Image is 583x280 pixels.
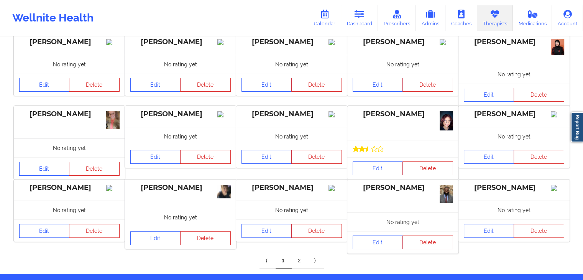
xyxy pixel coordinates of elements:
div: [PERSON_NAME] [130,38,231,46]
img: Image%2Fplaceholer-image.png [106,185,120,191]
div: No rating yet [236,127,347,146]
a: Edit [241,78,292,92]
img: IMG_9425.jpeg [440,185,453,203]
div: No rating yet [458,65,570,84]
img: f0ffd87b-112e-4139-9da8-11c1a649dbe5IMG_2773.jpeg [440,111,453,130]
a: Dashboard [341,5,378,31]
a: Prescribers [378,5,416,31]
button: Delete [402,161,453,175]
button: Delete [514,150,564,164]
a: Edit [130,78,181,92]
button: Delete [291,78,342,92]
a: Edit [353,236,403,249]
img: Image%2Fplaceholer-image.png [551,185,564,191]
a: Edit [353,161,403,175]
button: Delete [291,224,342,238]
button: Delete [180,78,231,92]
a: Report Bug [571,112,583,142]
a: Therapists [477,5,513,31]
a: 2 [292,253,308,268]
a: Edit [353,78,403,92]
div: Pagination Navigation [259,253,324,268]
img: Image%2Fplaceholer-image.png [106,39,120,45]
button: Delete [402,236,453,249]
div: No rating yet [125,208,236,227]
a: 1 [276,253,292,268]
div: No rating yet [14,55,125,74]
div: [PERSON_NAME] [353,183,453,192]
a: Account [552,5,583,31]
a: Edit [464,224,514,238]
a: Medications [513,5,552,31]
a: Edit [19,162,70,176]
button: Delete [402,78,453,92]
div: [PERSON_NAME] [241,110,342,119]
img: Image%2Fplaceholer-image.png [217,111,231,117]
div: No rating yet [14,201,125,219]
a: Coaches [445,5,477,31]
button: Delete [69,162,120,176]
a: Previous item [259,253,276,268]
img: Image%2Fplaceholer-image.png [551,111,564,117]
div: [PERSON_NAME] [464,38,564,46]
a: Edit [464,150,514,164]
div: [PERSON_NAME] [19,38,120,46]
div: No rating yet [236,201,347,219]
a: Edit [241,150,292,164]
a: Edit [19,78,70,92]
div: No rating yet [458,127,570,146]
a: Admins [415,5,445,31]
div: No rating yet [347,212,458,231]
button: Delete [291,150,342,164]
div: [PERSON_NAME] [464,183,564,192]
div: [PERSON_NAME] [241,183,342,192]
div: No rating yet [236,55,347,74]
a: Next item [308,253,324,268]
div: [PERSON_NAME] [19,183,120,192]
a: Edit [241,224,292,238]
img: Image%2Fplaceholer-image.png [328,185,342,191]
div: [PERSON_NAME] [464,110,564,119]
div: [PERSON_NAME] [353,38,453,46]
div: [PERSON_NAME] [130,110,231,119]
div: [PERSON_NAME] [353,110,453,119]
img: U_g4Pd1T9wvApRPb5tbG8iPP_qnuUtWMi0JI3wuSfxk.jpeg [217,185,231,198]
a: Calendar [308,5,341,31]
a: Edit [464,88,514,102]
div: No rating yet [347,55,458,74]
button: Delete [69,224,120,238]
div: [PERSON_NAME] [241,38,342,46]
button: Delete [514,224,564,238]
a: Edit [130,231,181,245]
div: No rating yet [458,201,570,219]
div: No rating yet [14,138,125,157]
a: Edit [19,224,70,238]
img: 232b4c56-04f0-4910-87a9-1ab547312d4e1000007026.jpg [106,111,120,129]
img: Image%2Fplaceholer-image.png [328,39,342,45]
img: Image%2Fplaceholer-image.png [217,39,231,45]
div: No rating yet [125,55,236,74]
div: [PERSON_NAME] [130,183,231,192]
a: Edit [130,150,181,164]
div: [PERSON_NAME] [19,110,120,119]
button: Delete [69,78,120,92]
div: No rating yet [125,127,236,146]
button: Delete [180,231,231,245]
button: Delete [180,150,231,164]
img: Image%2Fplaceholer-image.png [328,111,342,117]
img: 58c6c967-90d4-4845-8837-039d4a5e4f26Screenshot_20240418-005725_Photos.jpg [551,39,564,55]
img: Image%2Fplaceholer-image.png [440,39,453,45]
button: Delete [514,88,564,102]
